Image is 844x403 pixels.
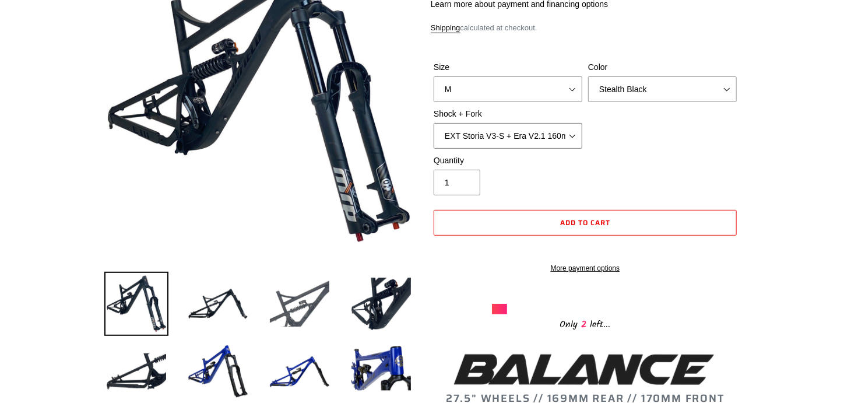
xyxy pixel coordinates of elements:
img: Load image into Gallery viewer, BALANCE - Frame, Shock + Fork [349,272,413,336]
div: Only left... [492,314,678,332]
a: Shipping [431,23,460,33]
label: Quantity [434,155,582,167]
span: 2 [578,317,590,332]
label: Size [434,61,582,73]
img: Load image into Gallery viewer, BALANCE - Frame, Shock + Fork [104,272,168,336]
a: More payment options [434,263,737,274]
img: Load image into Gallery viewer, BALANCE - Frame, Shock + Fork [186,272,250,336]
span: Add to cart [560,217,610,228]
img: Load image into Gallery viewer, BALANCE - Frame, Shock + Fork [268,272,332,336]
label: Shock + Fork [434,108,582,120]
button: Add to cart [434,210,737,236]
label: Color [588,61,737,73]
div: calculated at checkout. [431,22,740,34]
